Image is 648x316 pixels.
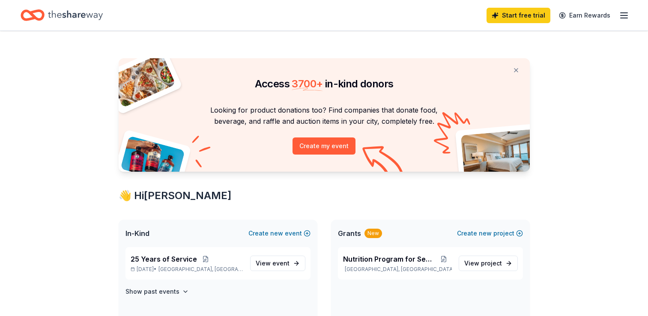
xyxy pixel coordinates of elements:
[362,146,405,178] img: Curvy arrow
[554,8,615,23] a: Earn Rewards
[293,137,355,155] button: Create my event
[481,259,502,267] span: project
[125,286,189,297] button: Show past events
[250,256,305,271] a: View event
[125,228,149,238] span: In-Kind
[292,78,323,90] span: 3700 +
[129,104,520,127] p: Looking for product donations too? Find companies that donate food, beverage, and raffle and auct...
[109,53,176,108] img: Pizza
[256,258,290,268] span: View
[158,266,243,273] span: [GEOGRAPHIC_DATA], [GEOGRAPHIC_DATA]
[343,254,436,264] span: Nutrition Program for Seniors
[364,229,382,238] div: New
[464,258,502,268] span: View
[479,228,492,238] span: new
[125,286,179,297] h4: Show past events
[119,189,530,203] div: 👋 Hi [PERSON_NAME]
[131,254,197,264] span: 25 Years of Service
[270,228,283,238] span: new
[343,266,452,273] p: [GEOGRAPHIC_DATA], [GEOGRAPHIC_DATA]
[338,228,361,238] span: Grants
[272,259,290,267] span: event
[457,228,523,238] button: Createnewproject
[21,5,103,25] a: Home
[131,266,243,273] p: [DATE] •
[248,228,311,238] button: Createnewevent
[459,256,518,271] a: View project
[255,78,394,90] span: Access in-kind donors
[487,8,550,23] a: Start free trial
